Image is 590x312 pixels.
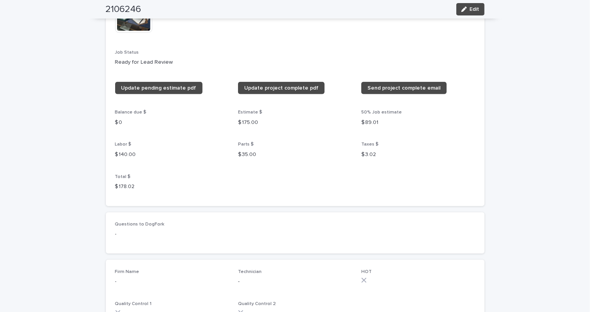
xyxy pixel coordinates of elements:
[115,142,132,147] span: Labor $
[361,270,372,274] span: HOT
[238,82,325,94] a: Update project complete pdf
[361,119,475,127] p: $ 89.01
[115,302,152,306] span: Quality Control 1
[115,119,229,127] p: $ 0
[115,110,147,115] span: Balance due $
[361,82,447,94] a: Send project complete email
[238,302,276,306] span: Quality Control 2
[115,151,229,159] p: $ 140.00
[238,142,254,147] span: Parts $
[470,7,479,12] span: Edit
[361,142,379,147] span: Taxes $
[361,110,402,115] span: 50% Job estimate
[115,278,229,286] p: -
[238,110,262,115] span: Estimate $
[115,82,202,94] a: Update pending estimate pdf
[121,85,196,91] span: Update pending estimate pdf
[106,4,141,15] h2: 2106246
[115,270,139,274] span: Firm Name
[361,151,475,159] p: $ 3.02
[238,151,352,159] p: $ 35.00
[238,278,352,286] p: -
[115,50,139,55] span: Job Status
[244,85,318,91] span: Update project complete pdf
[115,183,229,191] p: $ 178.02
[115,175,131,179] span: Total $
[115,222,165,227] span: Questions to DogFork
[115,58,475,66] p: Ready for Lead Review
[115,230,475,238] p: -
[238,270,262,274] span: Technician
[238,119,352,127] p: $ 175.00
[367,85,440,91] span: Send project complete email
[456,3,485,15] button: Edit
